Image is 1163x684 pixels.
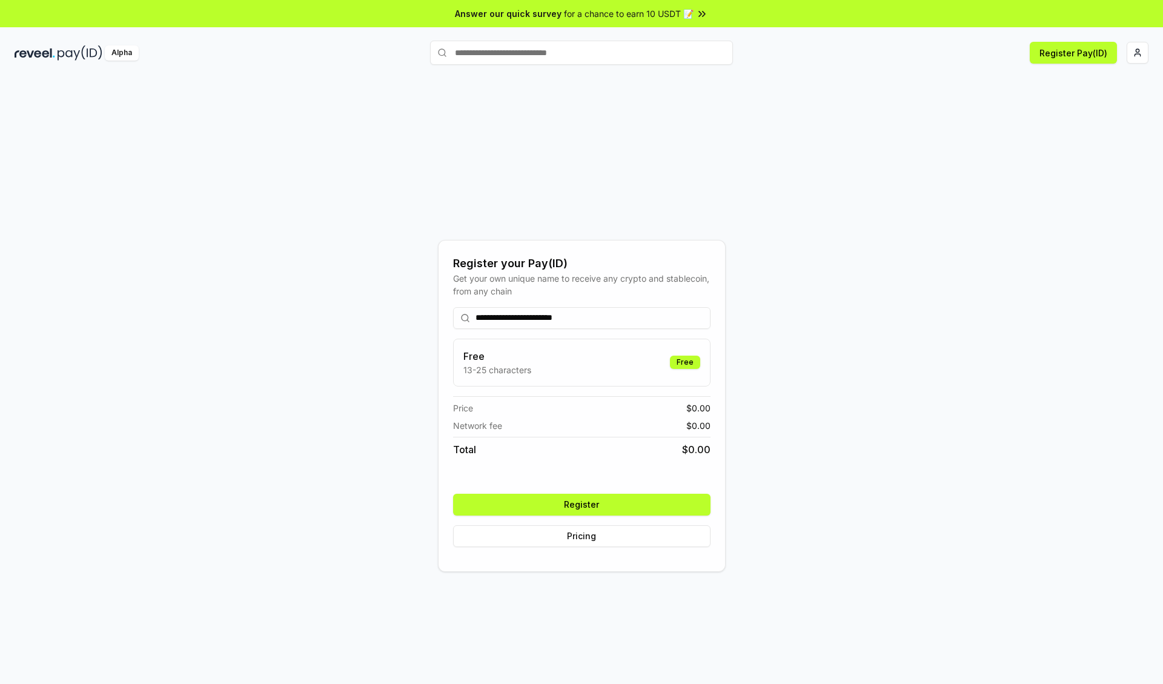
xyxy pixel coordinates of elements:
[564,7,694,20] span: for a chance to earn 10 USDT 📝
[105,45,139,61] div: Alpha
[453,494,711,516] button: Register
[463,349,531,364] h3: Free
[453,255,711,272] div: Register your Pay(ID)
[58,45,102,61] img: pay_id
[686,419,711,432] span: $ 0.00
[453,525,711,547] button: Pricing
[1030,42,1117,64] button: Register Pay(ID)
[453,402,473,414] span: Price
[686,402,711,414] span: $ 0.00
[453,419,502,432] span: Network fee
[670,356,700,369] div: Free
[682,442,711,457] span: $ 0.00
[15,45,55,61] img: reveel_dark
[455,7,562,20] span: Answer our quick survey
[453,272,711,297] div: Get your own unique name to receive any crypto and stablecoin, from any chain
[463,364,531,376] p: 13-25 characters
[453,442,476,457] span: Total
